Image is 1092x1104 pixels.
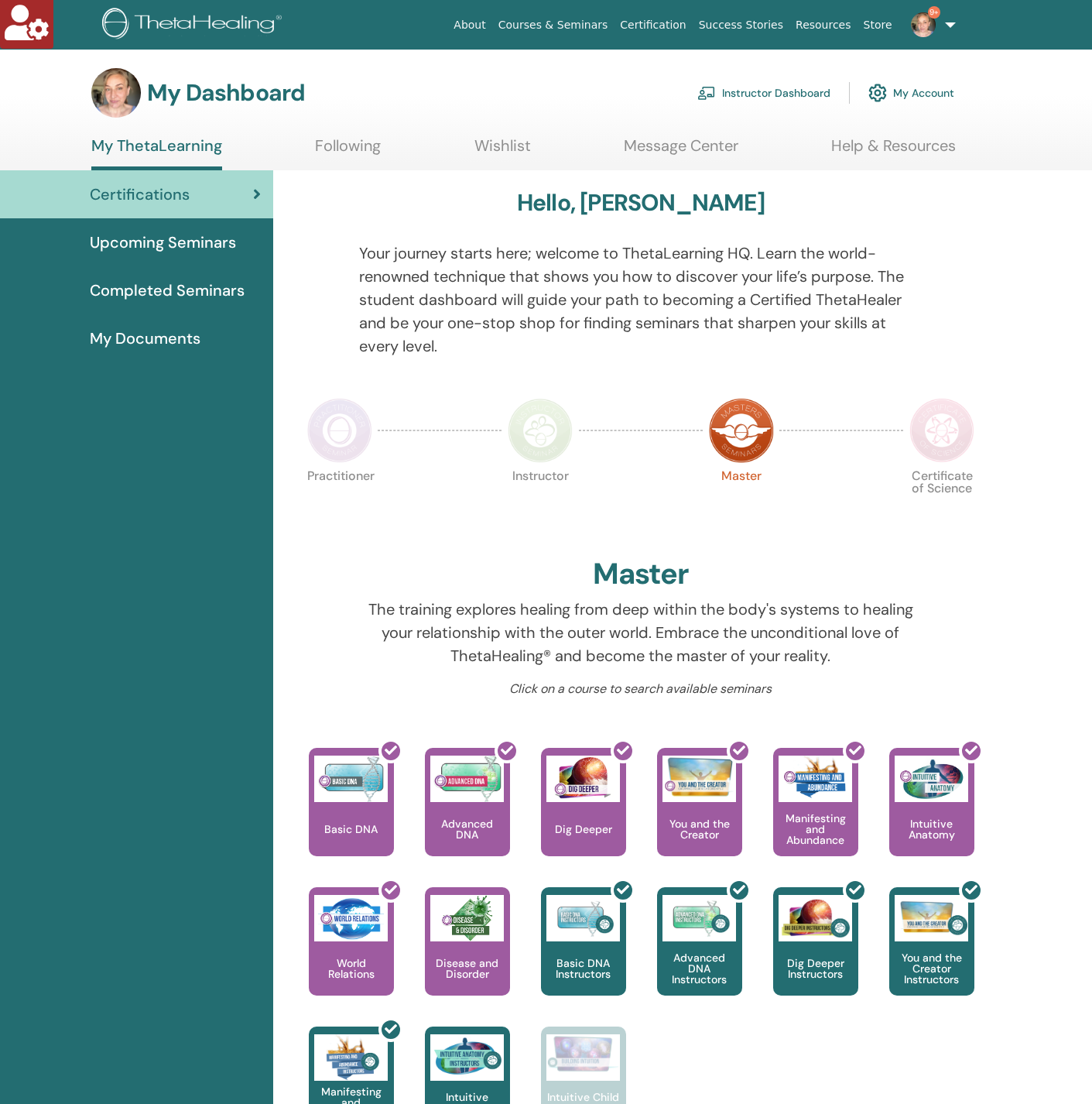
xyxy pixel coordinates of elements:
[314,1034,388,1081] img: Manifesting and Abundance Instructors
[90,279,245,302] span: Completed Seminars
[709,470,774,535] p: Master
[697,76,830,110] a: Instructor Dashboard
[693,11,789,39] a: Success Stories
[492,11,614,39] a: Courses & Seminars
[624,136,738,166] a: Message Center
[430,1034,504,1081] img: Intuitive Anatomy Instructors
[909,470,974,535] p: Certificate of Science
[541,887,626,1027] a: Basic DNA Instructors Basic DNA Instructors
[657,887,742,1027] a: Advanced DNA Instructors Advanced DNA Instructors
[359,242,922,358] p: Your journey starts here; welcome to ThetaLearning HQ. Learn the world-renowned technique that sh...
[662,895,736,941] img: Advanced DNA Instructors
[858,11,899,39] a: Store
[773,748,858,887] a: Manifesting and Abundance Manifesting and Abundance
[517,189,765,217] h3: Hello, [PERSON_NAME]
[508,398,573,463] img: Instructor
[425,818,510,840] p: Advanced DNA
[895,756,968,802] img: Intuitive Anatomy
[314,895,388,941] img: World Relations
[541,748,626,887] a: Dig Deeper Dig Deeper
[657,748,742,887] a: You and the Creator You and the Creator
[868,80,887,106] img: cog.svg
[911,12,936,37] img: default.jpg
[91,68,141,118] img: default.jpg
[508,470,573,535] p: Instructor
[359,680,922,698] p: Click on a course to search available seminars
[430,895,504,941] img: Disease and Disorder
[773,887,858,1027] a: Dig Deeper Instructors Dig Deeper Instructors
[307,470,372,535] p: Practitioner
[309,887,394,1027] a: World Relations World Relations
[657,952,742,985] p: Advanced DNA Instructors
[309,748,394,887] a: Basic DNA Basic DNA
[773,958,858,979] p: Dig Deeper Instructors
[359,598,922,667] p: The training explores healing from deep within the body's systems to healing your relationship wi...
[90,231,236,254] span: Upcoming Seminars
[889,818,974,840] p: Intuitive Anatomy
[928,6,940,19] span: 9+
[447,11,491,39] a: About
[90,327,200,350] span: My Documents
[474,136,531,166] a: Wishlist
[868,76,954,110] a: My Account
[102,8,287,43] img: logo.png
[831,136,956,166] a: Help & Resources
[909,398,974,463] img: Certificate of Science
[307,398,372,463] img: Practitioner
[889,952,974,985] p: You and the Creator Instructors
[662,756,736,798] img: You and the Creator
[425,958,510,979] p: Disease and Disorder
[593,557,689,592] h2: Master
[614,11,692,39] a: Certification
[91,136,222,170] a: My ThetaLearning
[546,895,620,941] img: Basic DNA Instructors
[779,895,852,941] img: Dig Deeper Instructors
[889,887,974,1027] a: You and the Creator Instructors You and the Creator Instructors
[889,748,974,887] a: Intuitive Anatomy Intuitive Anatomy
[314,756,388,802] img: Basic DNA
[779,756,852,802] img: Manifesting and Abundance
[697,86,716,100] img: chalkboard-teacher.svg
[773,813,858,845] p: Manifesting and Abundance
[546,1034,620,1072] img: Intuitive Child In Me Instructors
[147,79,305,107] h3: My Dashboard
[90,183,190,206] span: Certifications
[549,824,618,835] p: Dig Deeper
[546,756,620,802] img: Dig Deeper
[895,895,968,941] img: You and the Creator Instructors
[789,11,858,39] a: Resources
[309,958,394,979] p: World Relations
[425,887,510,1027] a: Disease and Disorder Disease and Disorder
[425,748,510,887] a: Advanced DNA Advanced DNA
[709,398,774,463] img: Master
[657,818,742,840] p: You and the Creator
[430,756,504,802] img: Advanced DNA
[315,136,381,166] a: Following
[541,958,626,979] p: Basic DNA Instructors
